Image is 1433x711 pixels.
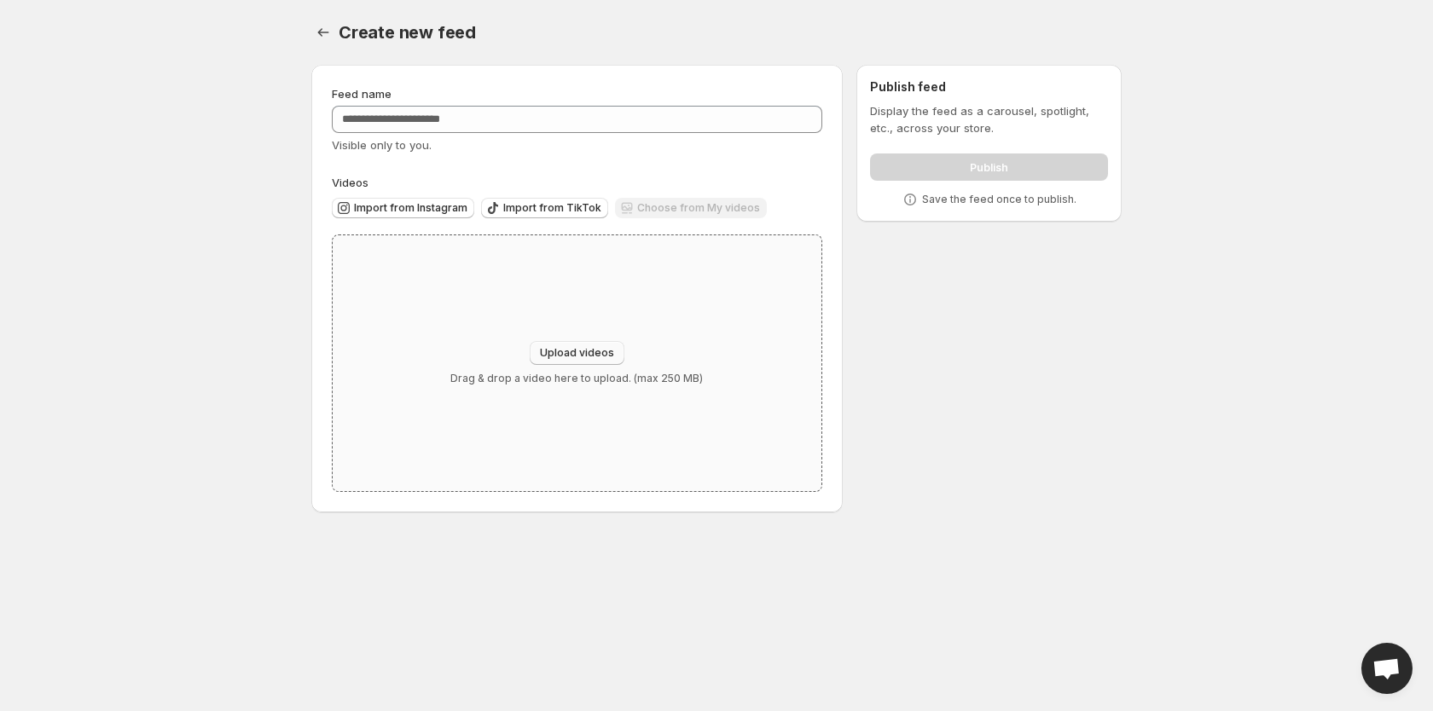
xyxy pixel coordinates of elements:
button: Import from TikTok [481,198,608,218]
span: Feed name [332,87,392,101]
button: Import from Instagram [332,198,474,218]
button: Settings [311,20,335,44]
span: Import from Instagram [354,201,467,215]
button: Upload videos [530,341,624,365]
a: Open chat [1361,643,1413,694]
span: Import from TikTok [503,201,601,215]
span: Create new feed [339,22,476,43]
h2: Publish feed [870,78,1108,95]
span: Visible only to you. [332,138,432,152]
p: Display the feed as a carousel, spotlight, etc., across your store. [870,102,1108,136]
p: Drag & drop a video here to upload. (max 250 MB) [450,372,703,385]
span: Upload videos [540,346,614,360]
p: Save the feed once to publish. [922,193,1076,206]
span: Videos [332,176,368,189]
